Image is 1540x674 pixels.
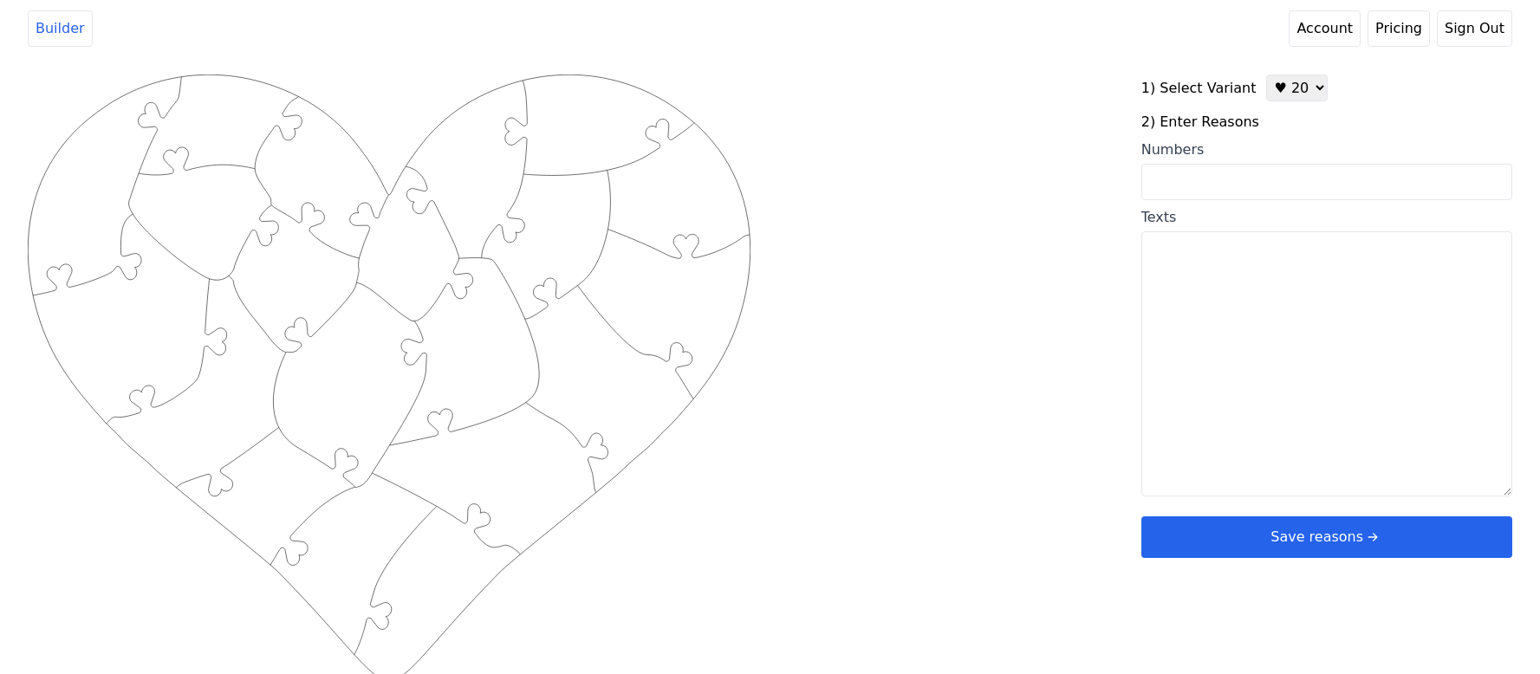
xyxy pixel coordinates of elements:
[1141,164,1512,200] input: Numbers
[1437,10,1512,47] button: Sign Out
[1141,231,1512,496] textarea: Texts
[1141,516,1512,558] button: Save reasonsarrow right short
[1363,528,1382,547] svg: arrow right short
[1141,78,1257,99] label: 1) Select Variant
[1141,207,1512,228] div: Texts
[1141,139,1512,160] div: Numbers
[1141,112,1512,133] label: 2) Enter Reasons
[1368,10,1430,47] a: Pricing
[28,10,93,47] a: Builder
[1289,10,1361,47] a: Account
